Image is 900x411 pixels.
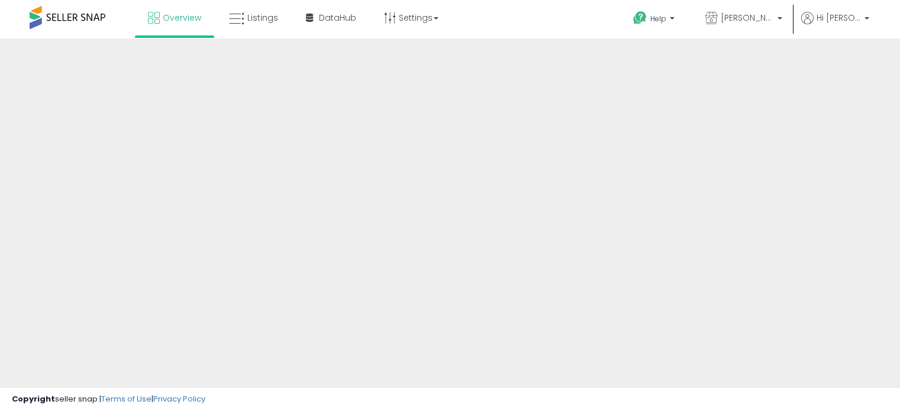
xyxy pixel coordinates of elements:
strong: Copyright [12,393,55,404]
span: Hi [PERSON_NAME] [817,12,861,24]
i: Get Help [633,11,647,25]
a: Privacy Policy [153,393,205,404]
span: Help [650,14,666,24]
span: [PERSON_NAME] [721,12,774,24]
div: seller snap | | [12,394,205,405]
span: Listings [247,12,278,24]
span: DataHub [319,12,356,24]
a: Terms of Use [101,393,151,404]
a: Hi [PERSON_NAME] [801,12,869,38]
span: Overview [163,12,201,24]
a: Help [624,2,686,38]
